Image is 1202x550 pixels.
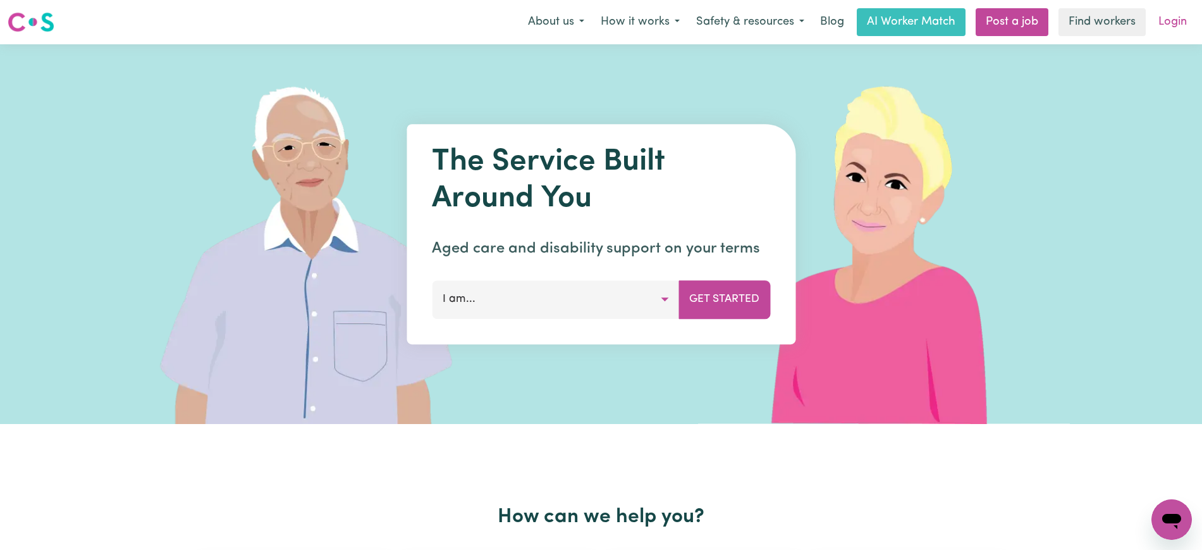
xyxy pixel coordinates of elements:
p: Aged care and disability support on your terms [432,237,770,260]
button: About us [520,9,592,35]
h1: The Service Built Around You [432,144,770,217]
img: Careseekers logo [8,11,54,34]
a: AI Worker Match [857,8,966,36]
a: Blog [813,8,852,36]
button: Get Started [678,280,770,318]
a: Careseekers logo [8,8,54,37]
a: Find workers [1058,8,1146,36]
button: Safety & resources [688,9,813,35]
h2: How can we help you? [192,505,1011,529]
a: Login [1151,8,1194,36]
button: I am... [432,280,679,318]
a: Post a job [976,8,1048,36]
button: How it works [592,9,688,35]
iframe: Button to launch messaging window [1151,499,1192,540]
